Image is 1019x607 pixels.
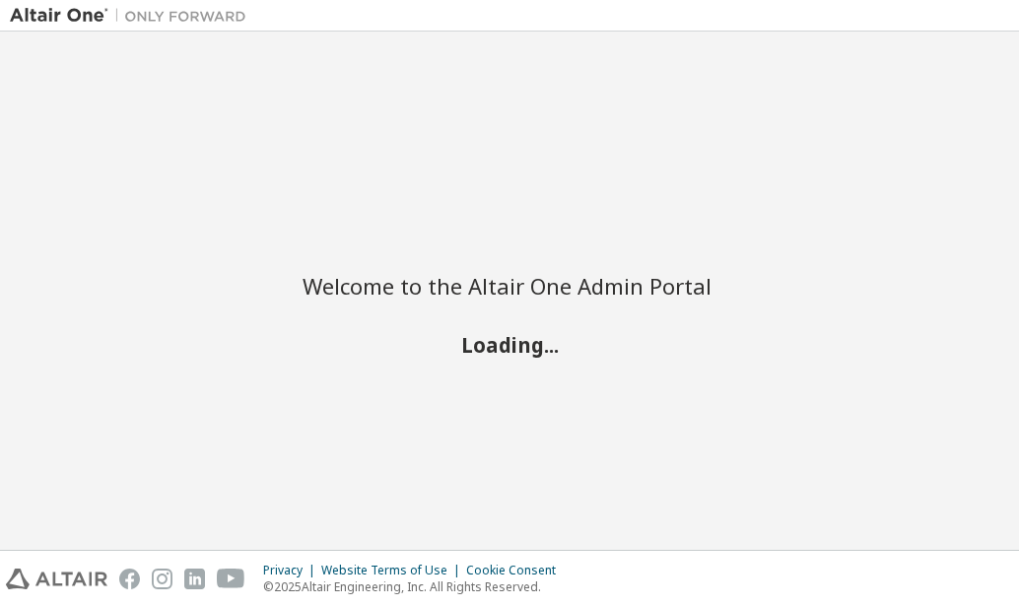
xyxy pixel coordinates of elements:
[303,272,716,300] h2: Welcome to the Altair One Admin Portal
[10,6,256,26] img: Altair One
[466,563,568,578] div: Cookie Consent
[6,569,107,589] img: altair_logo.svg
[119,569,140,589] img: facebook.svg
[303,332,716,358] h2: Loading...
[321,563,466,578] div: Website Terms of Use
[152,569,172,589] img: instagram.svg
[263,578,568,595] p: © 2025 Altair Engineering, Inc. All Rights Reserved.
[263,563,321,578] div: Privacy
[184,569,205,589] img: linkedin.svg
[217,569,245,589] img: youtube.svg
